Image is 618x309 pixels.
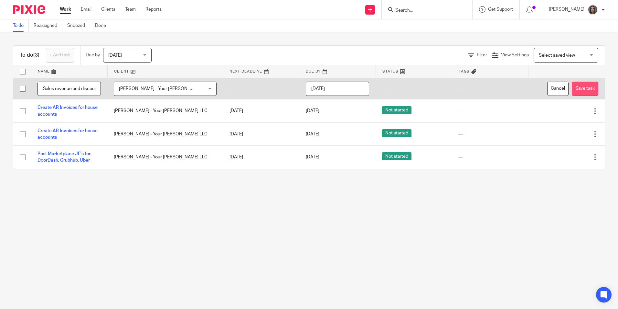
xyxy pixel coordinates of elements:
[81,6,91,13] a: Email
[223,146,299,169] td: [DATE]
[306,109,319,113] span: [DATE]
[376,78,452,99] td: ---
[13,19,29,32] a: To do
[488,7,513,12] span: Get Support
[46,48,74,63] a: + Add task
[223,99,299,122] td: [DATE]
[539,53,575,58] span: Select saved view
[223,122,299,145] td: [DATE]
[459,70,470,73] span: Tags
[101,6,115,13] a: Clients
[452,78,528,99] td: ---
[13,5,45,14] img: Pixie
[145,6,162,13] a: Reports
[20,52,39,59] h1: To do
[572,82,598,96] button: Save task
[382,129,411,137] span: Not started
[547,82,569,96] button: Cancel
[458,131,522,137] div: ---
[477,53,487,57] span: Filter
[67,19,90,32] a: Snoozed
[549,6,584,13] p: [PERSON_NAME]
[119,86,213,91] span: [PERSON_NAME] - Your [PERSON_NAME] LLC
[458,154,522,160] div: ---
[501,53,529,57] span: View Settings
[37,105,98,116] a: Create AR Invoices for house accounts
[108,53,122,58] span: [DATE]
[37,82,101,96] input: Task name
[395,8,453,14] input: Search
[33,52,39,58] span: (3)
[382,152,411,160] span: Not started
[223,78,299,99] td: ---
[306,82,369,96] input: Pick a date
[95,19,111,32] a: Done
[37,129,98,140] a: Create AR Invoices for house accounts
[34,19,62,32] a: Reassigned
[107,146,223,169] td: [PERSON_NAME] - Your [PERSON_NAME] LLC
[125,6,136,13] a: Team
[588,5,598,15] img: 20240425_114559.jpg
[37,152,91,163] a: Post Marketplace JE's for DoorDash, Grubhub, Uber
[306,155,319,159] span: [DATE]
[86,52,100,58] p: Due by
[382,106,411,114] span: Not started
[306,132,319,136] span: [DATE]
[458,108,522,114] div: ---
[107,99,223,122] td: [PERSON_NAME] - Your [PERSON_NAME] LLC
[60,6,71,13] a: Work
[107,122,223,145] td: [PERSON_NAME] - Your [PERSON_NAME] LLC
